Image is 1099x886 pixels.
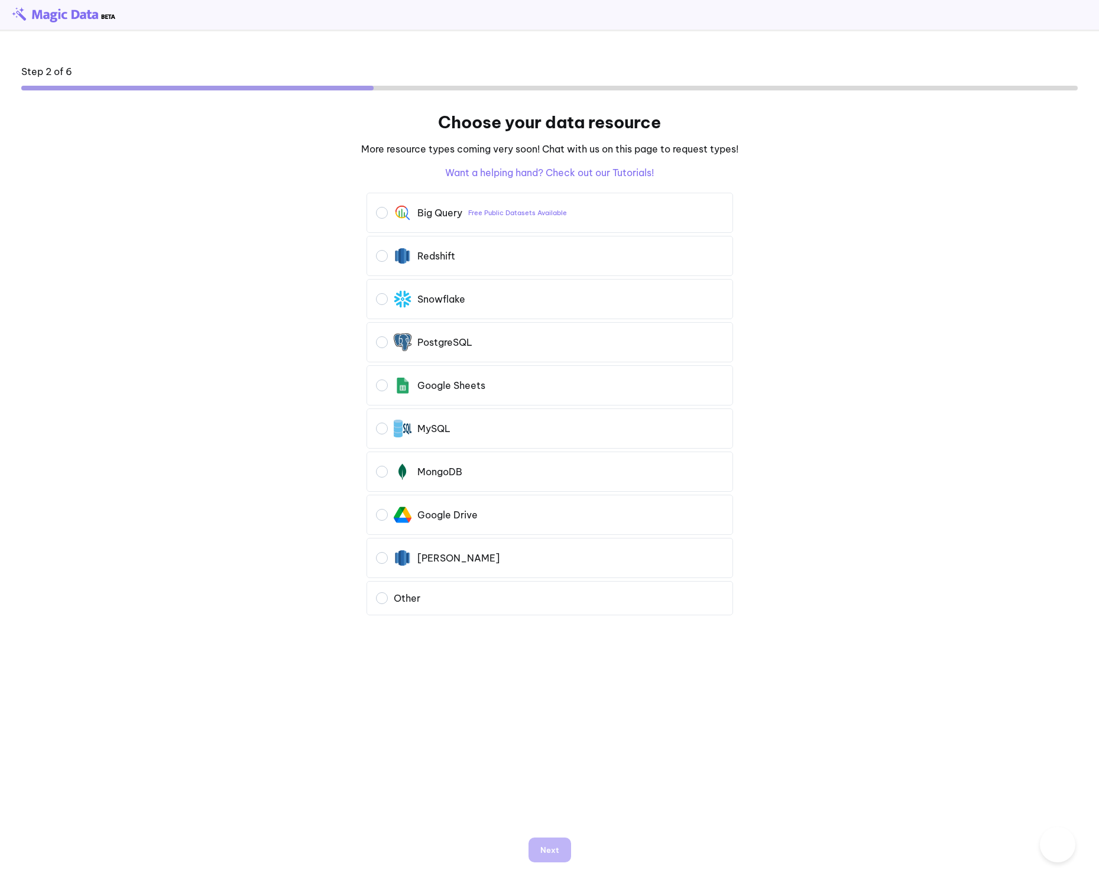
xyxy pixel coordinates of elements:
img: beta-logo.png [12,7,115,22]
a: Free Public Datasets Available [468,209,567,217]
div: Next [540,846,559,853]
div: Google Sheets [417,379,485,391]
div: Big Query [417,207,462,219]
div: Other [394,592,420,604]
p: More resource types coming very soon! Chat with us on this page to request types! [21,142,1078,156]
div: PostgreSQL [417,336,472,348]
div: MySQL [417,423,450,434]
div: Snowflake [417,293,465,305]
div: Google Drive [417,509,478,521]
div: [PERSON_NAME] [417,552,500,564]
a: Want a helping hand? Check out our Tutorials! [445,167,654,179]
h1: Choose your data resource [21,112,1078,132]
div: Step 2 of 6 [21,64,72,79]
div: Redshift [417,250,455,262]
iframe: Toggle Customer Support [1040,827,1075,862]
button: Next [529,838,571,862]
div: MongoDB [417,466,462,478]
